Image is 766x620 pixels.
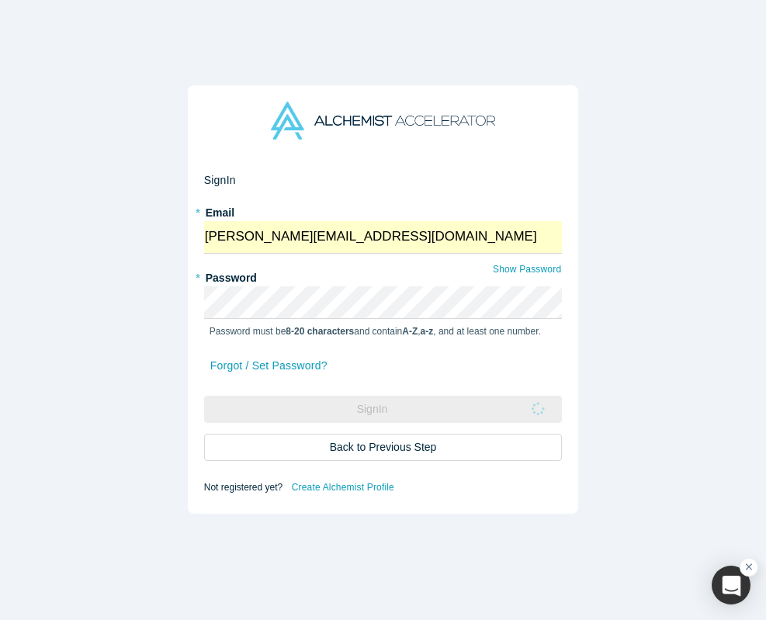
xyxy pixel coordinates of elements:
[204,481,282,492] span: Not registered yet?
[204,396,563,423] button: SignIn
[204,265,563,286] label: Password
[271,102,494,140] img: Alchemist Accelerator Logo
[204,172,563,189] h2: Sign In
[291,477,395,497] a: Create Alchemist Profile
[204,434,563,461] button: Back to Previous Step
[210,324,557,338] p: Password must be and contain , , and at least one number.
[286,326,354,337] strong: 8-20 characters
[402,326,418,337] strong: A-Z
[204,199,563,221] label: Email
[210,352,328,379] a: Forgot / Set Password?
[492,259,562,279] button: Show Password
[421,326,434,337] strong: a-z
